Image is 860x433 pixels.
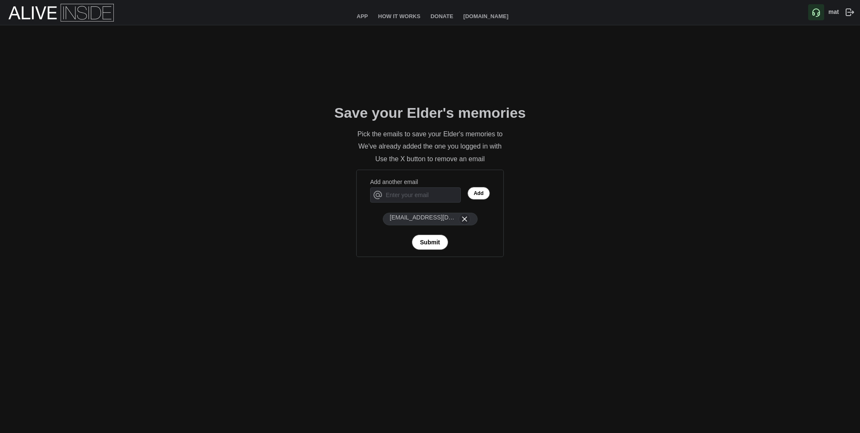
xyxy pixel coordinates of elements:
[375,154,485,165] div: Use the X button to remove an email
[358,141,502,154] div: We've already added the one you logged in with
[357,129,503,142] div: Pick the emails to save your Elder's memories to
[468,187,490,200] button: Add
[458,9,513,24] a: [DOMAIN_NAME]
[425,9,458,24] a: Donate
[352,9,373,24] a: App
[8,4,114,22] img: Alive Inside Logo
[828,8,839,15] b: mat
[474,187,484,199] span: Add
[370,178,418,187] label: Add another email
[420,235,440,249] span: Submit
[373,9,425,24] a: How It Works
[390,213,459,225] div: [EMAIL_ADDRESS][DOMAIN_NAME]
[412,235,448,250] button: Submit
[370,187,461,203] input: Enter your email
[328,97,532,129] h2: Save your Elder's memories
